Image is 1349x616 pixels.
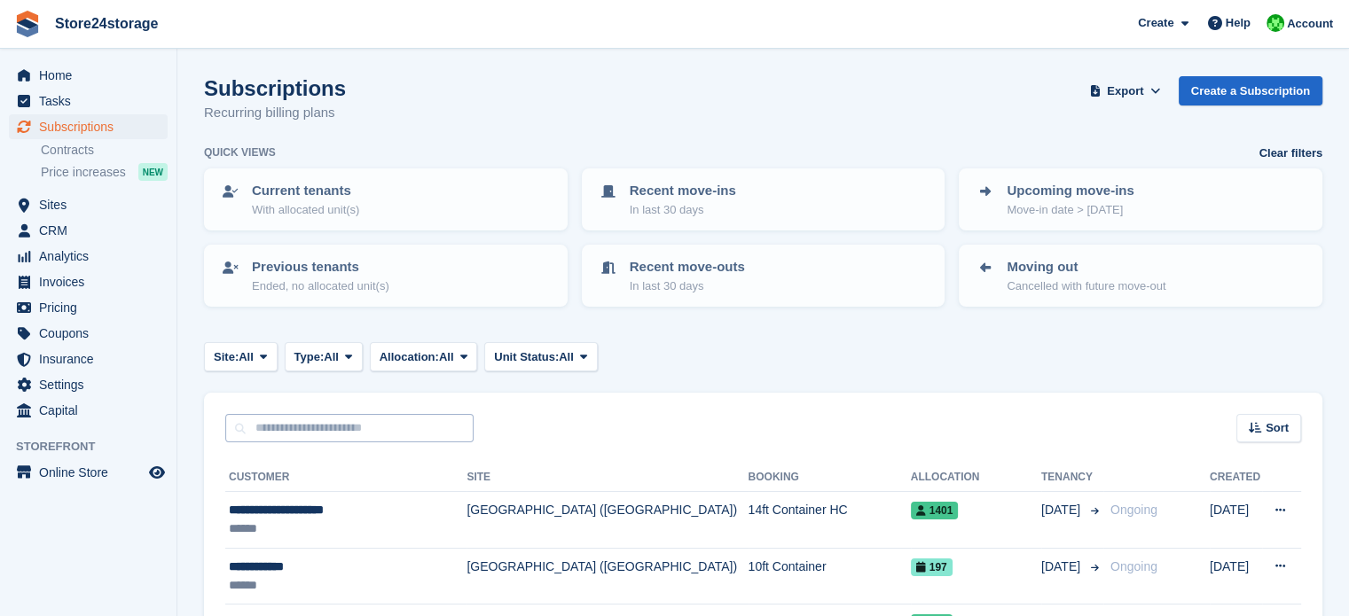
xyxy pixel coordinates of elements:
[9,269,168,294] a: menu
[630,257,745,277] p: Recent move-outs
[14,11,41,37] img: stora-icon-8386f47178a22dfd0bd8f6a31ec36ba5ce8667c1dd55bd0f319d3a0aa187defe.svg
[1287,15,1333,33] span: Account
[1226,14,1251,32] span: Help
[324,348,339,366] span: All
[146,462,168,483] a: Preview store
[749,548,911,604] td: 10ft Container
[48,9,166,38] a: Store24storage
[1041,464,1103,492] th: Tenancy
[584,170,944,229] a: Recent move-ins In last 30 days
[911,464,1041,492] th: Allocation
[214,348,239,366] span: Site:
[285,342,363,371] button: Type: All
[252,277,389,295] p: Ended, no allocated unit(s)
[41,142,168,159] a: Contracts
[252,201,359,219] p: With allocated unit(s)
[1210,492,1262,549] td: [DATE]
[467,548,748,604] td: [GEOGRAPHIC_DATA] ([GEOGRAPHIC_DATA])
[1086,76,1165,105] button: Export
[911,502,959,519] span: 1401
[1110,503,1157,517] span: Ongoing
[39,63,145,88] span: Home
[39,398,145,423] span: Capital
[467,464,748,492] th: Site
[749,492,911,549] td: 14ft Container HC
[1259,144,1322,162] a: Clear filters
[1210,464,1262,492] th: Created
[9,114,168,139] a: menu
[39,218,145,243] span: CRM
[1110,559,1157,573] span: Ongoing
[911,558,953,576] span: 197
[39,347,145,371] span: Insurance
[494,348,559,366] span: Unit Status:
[630,277,745,295] p: In last 30 days
[239,348,254,366] span: All
[484,342,597,371] button: Unit Status: All
[39,295,145,320] span: Pricing
[39,321,145,346] span: Coupons
[39,372,145,397] span: Settings
[138,163,168,181] div: NEW
[1007,181,1133,201] p: Upcoming move-ins
[9,321,168,346] a: menu
[9,89,168,113] a: menu
[9,347,168,371] a: menu
[9,398,168,423] a: menu
[1179,76,1322,105] a: Create a Subscription
[9,218,168,243] a: menu
[961,246,1321,305] a: Moving out Cancelled with future move-out
[41,164,126,181] span: Price increases
[39,114,145,139] span: Subscriptions
[39,89,145,113] span: Tasks
[16,438,176,456] span: Storefront
[204,342,278,371] button: Site: All
[294,348,325,366] span: Type:
[380,348,439,366] span: Allocation:
[204,76,346,100] h1: Subscriptions
[439,348,454,366] span: All
[9,192,168,217] a: menu
[39,460,145,485] span: Online Store
[749,464,911,492] th: Booking
[370,342,478,371] button: Allocation: All
[206,170,566,229] a: Current tenants With allocated unit(s)
[1041,501,1084,519] span: [DATE]
[204,103,346,123] p: Recurring billing plans
[1007,257,1165,277] p: Moving out
[559,348,574,366] span: All
[1266,419,1289,437] span: Sort
[9,372,168,397] a: menu
[225,464,467,492] th: Customer
[1007,277,1165,295] p: Cancelled with future move-out
[39,244,145,269] span: Analytics
[1267,14,1284,32] img: Tracy Harper
[1041,558,1084,576] span: [DATE]
[584,246,944,305] a: Recent move-outs In last 30 days
[1107,82,1143,100] span: Export
[206,246,566,305] a: Previous tenants Ended, no allocated unit(s)
[39,192,145,217] span: Sites
[630,181,736,201] p: Recent move-ins
[252,257,389,277] p: Previous tenants
[9,295,168,320] a: menu
[39,269,145,294] span: Invoices
[41,162,168,182] a: Price increases NEW
[9,460,168,485] a: menu
[9,244,168,269] a: menu
[630,201,736,219] p: In last 30 days
[467,492,748,549] td: [GEOGRAPHIC_DATA] ([GEOGRAPHIC_DATA])
[961,170,1321,229] a: Upcoming move-ins Move-in date > [DATE]
[252,181,359,201] p: Current tenants
[1210,548,1262,604] td: [DATE]
[204,144,276,160] h6: Quick views
[1007,201,1133,219] p: Move-in date > [DATE]
[9,63,168,88] a: menu
[1138,14,1173,32] span: Create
